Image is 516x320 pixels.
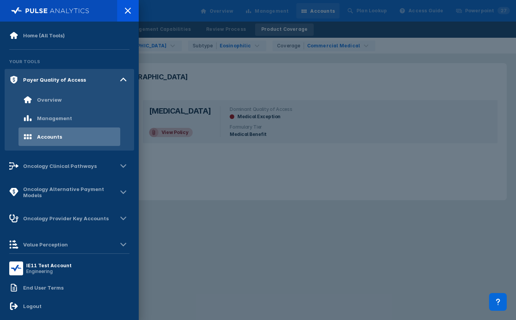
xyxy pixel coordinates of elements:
img: pulse-logo-full-white.svg [11,5,89,16]
div: Oncology Alternative Payment Models [23,186,117,198]
a: Management [5,109,134,127]
div: Logout [23,303,42,309]
div: Oncology Clinical Pathways [23,163,97,169]
div: Your Tools [5,54,134,69]
div: Management [37,115,72,121]
div: Overview [37,97,62,103]
div: Engineering [26,268,72,274]
div: Home (All Tools) [23,32,65,39]
div: Payer Quality of Access [23,77,86,83]
a: Accounts [5,127,134,146]
div: Accounts [37,134,62,140]
div: Value Perception [23,241,68,248]
div: Oncology Provider Key Accounts [23,215,109,221]
a: End User Terms [5,278,134,297]
a: Home (All Tools) [5,26,134,45]
div: Support and data inquiry [489,293,507,311]
div: IE11 Test Account [26,263,72,268]
div: End User Terms [23,285,64,291]
img: menu button [11,263,22,274]
a: Overview [5,90,134,109]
